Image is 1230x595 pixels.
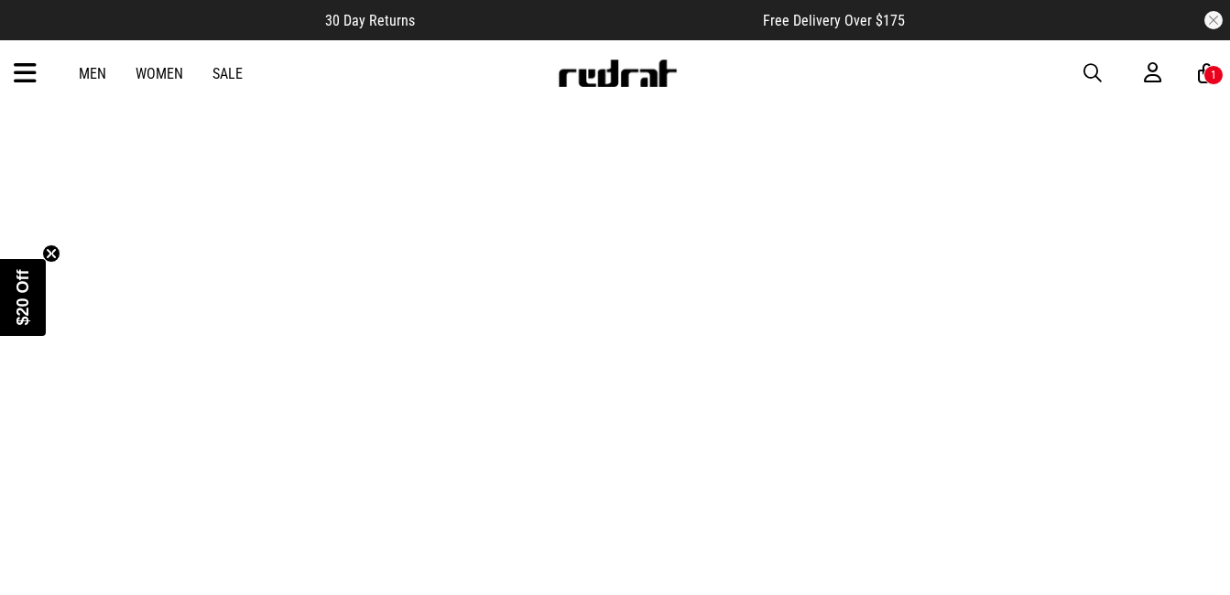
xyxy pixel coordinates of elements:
a: Sale [212,65,243,82]
img: Redrat logo [557,59,678,87]
button: Previous slide [29,327,54,367]
div: 1 [1211,69,1216,81]
button: Next slide [1176,327,1201,367]
span: $20 Off [14,269,32,325]
iframe: Customer reviews powered by Trustpilot [452,11,726,29]
a: Men [79,65,106,82]
button: Close teaser [42,244,60,263]
a: 1 [1198,64,1215,83]
span: Free Delivery Over $175 [763,12,905,29]
a: Women [136,65,183,82]
span: 30 Day Returns [325,12,415,29]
